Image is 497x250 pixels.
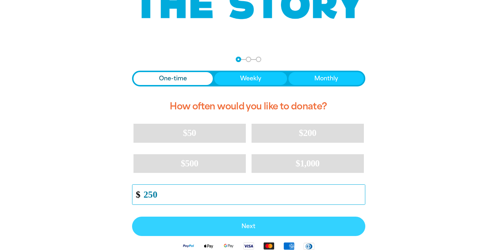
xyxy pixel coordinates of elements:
div: Donation frequency [132,71,365,86]
button: $1,000 [252,154,364,173]
span: $500 [181,158,198,169]
button: Monthly [289,72,364,85]
button: Weekly [214,72,287,85]
img: American Express logo [279,242,299,250]
span: Monthly [314,74,338,83]
input: Enter custom amount [139,185,365,204]
button: One-time [133,72,213,85]
button: $500 [133,154,246,173]
img: Apple Pay logo [198,242,219,250]
span: Next [140,223,357,229]
img: Paypal logo [178,242,198,250]
button: Pay with Credit Card [132,217,365,236]
span: $ [132,187,140,203]
img: Mastercard logo [259,242,279,250]
span: $50 [183,128,196,138]
button: Navigate to step 2 of 3 to enter your details [246,57,251,62]
h2: How often would you like to donate? [132,95,365,118]
span: $1,000 [296,158,320,169]
img: Visa logo [239,242,259,250]
button: Navigate to step 3 of 3 to enter your payment details [256,57,261,62]
span: One-time [159,74,187,83]
button: $200 [252,124,364,142]
button: $50 [133,124,246,142]
span: Weekly [240,74,261,83]
button: Navigate to step 1 of 3 to enter your donation amount [236,57,241,62]
span: $200 [299,128,317,138]
img: Google Pay logo [219,242,239,250]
